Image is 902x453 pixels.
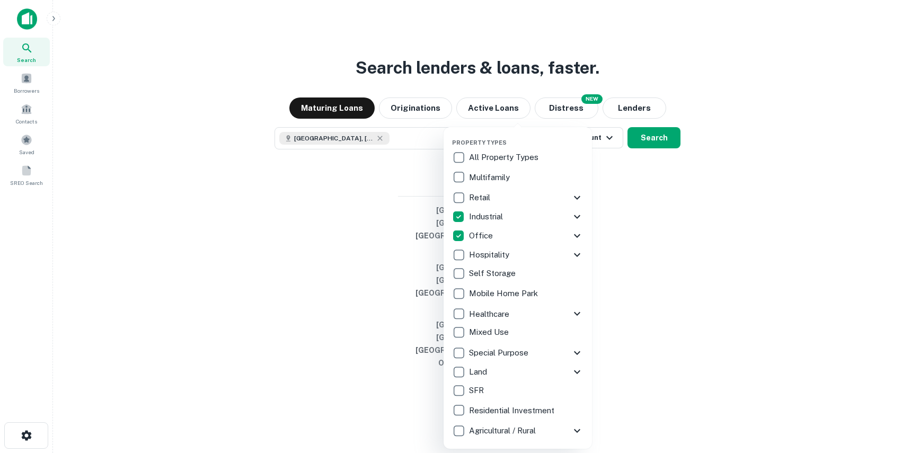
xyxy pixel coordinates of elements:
p: Agricultural / Rural [469,424,538,437]
iframe: Chat Widget [849,368,902,419]
p: Healthcare [469,308,511,321]
div: Hospitality [452,245,583,264]
p: Industrial [469,210,505,223]
p: Special Purpose [469,347,530,359]
div: Agricultural / Rural [452,421,583,440]
div: Industrial [452,207,583,226]
div: Land [452,362,583,381]
p: Hospitality [469,248,511,261]
div: Special Purpose [452,343,583,362]
p: Land [469,366,489,378]
p: Mobile Home Park [469,287,540,300]
p: Multifamily [469,171,512,184]
span: Property Types [452,139,507,146]
div: Office [452,226,583,245]
p: All Property Types [469,151,541,164]
p: Self Storage [469,267,518,280]
div: Healthcare [452,304,583,323]
p: Mixed Use [469,326,511,339]
div: Retail [452,188,583,207]
p: Residential Investment [469,404,556,417]
p: Retail [469,191,492,204]
p: Office [469,229,495,242]
p: SFR [469,384,486,397]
